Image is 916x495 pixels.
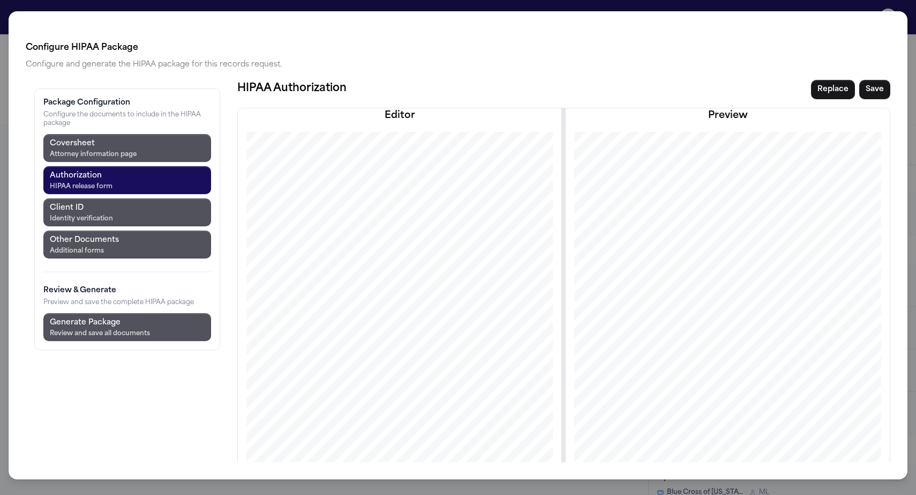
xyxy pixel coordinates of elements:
div: Other Documents [50,234,119,247]
h1: HIPAA Authorization [237,80,347,97]
p: Configure and generate the HIPAA package for this records request. [26,58,890,71]
button: Generate PackageReview and save all documents [43,313,211,341]
p: Preview and save the complete HIPAA package [43,298,211,307]
div: Coversheet [50,137,137,150]
button: Other DocumentsAdditional forms [43,231,211,258]
h2: Configure HIPAA Package [26,41,890,54]
div: Authorization [50,169,112,182]
div: HIPAA release form [50,182,112,191]
h3: Review & Generate [43,285,211,296]
div: Review and save all documents [50,329,150,338]
h3: Package Configuration [43,98,211,108]
button: AuthorizationHIPAA release form [43,166,211,194]
button: CoversheetAttorney information page [43,134,211,162]
p: Configure the documents to include in the HIPAA package [43,110,211,128]
button: Replace [811,80,855,99]
h2: Editor [238,108,562,123]
div: Attorney information page [50,150,137,159]
div: Additional forms [50,247,119,255]
div: Identity verification [50,215,113,223]
h2: Preview [566,108,890,123]
button: Save [859,80,890,99]
div: Client ID [50,202,113,215]
button: Client IDIdentity verification [43,198,211,226]
div: Generate Package [50,316,150,329]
